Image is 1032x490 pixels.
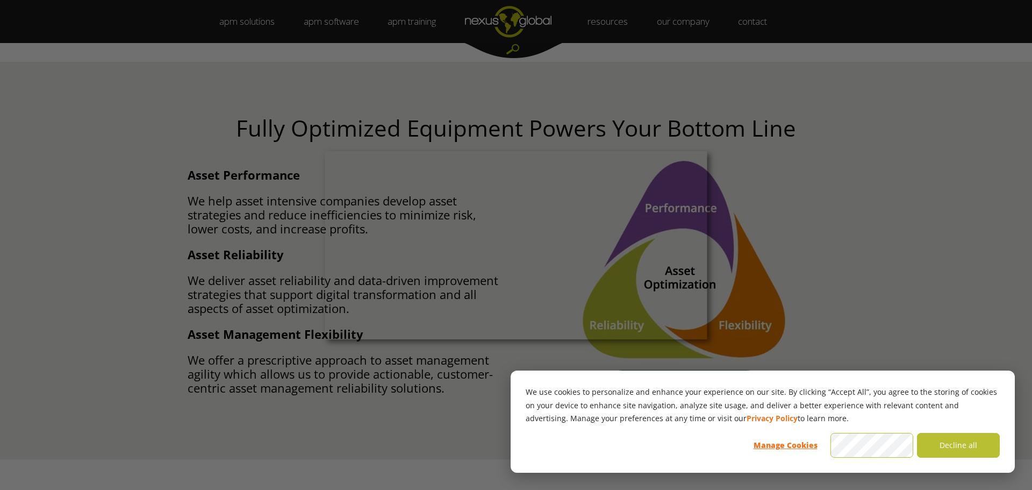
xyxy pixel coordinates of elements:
[526,386,1000,425] p: We use cookies to personalize and enhance your experience on our site. By clicking “Accept All”, ...
[917,433,1000,458] button: Decline all
[830,433,913,458] button: Accept all
[511,371,1015,473] div: Cookie banner
[744,433,827,458] button: Manage Cookies
[747,412,798,425] a: Privacy Policy
[325,151,707,339] iframe: Popup CTA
